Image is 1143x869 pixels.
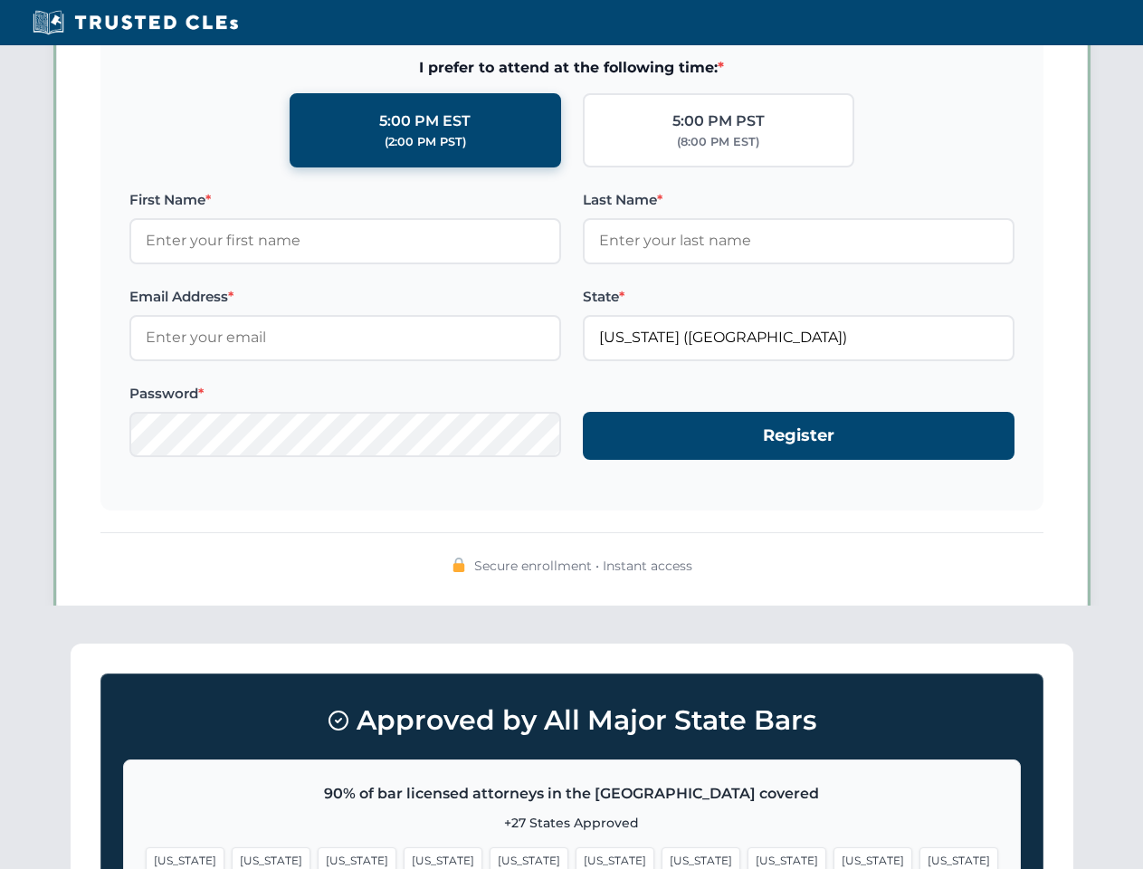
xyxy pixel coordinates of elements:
[129,315,561,360] input: Enter your email
[583,286,1014,308] label: State
[677,133,759,151] div: (8:00 PM EST)
[146,813,998,833] p: +27 States Approved
[583,315,1014,360] input: Florida (FL)
[385,133,466,151] div: (2:00 PM PST)
[129,383,561,405] label: Password
[129,56,1014,80] span: I prefer to attend at the following time:
[123,696,1021,745] h3: Approved by All Major State Bars
[583,218,1014,263] input: Enter your last name
[379,110,471,133] div: 5:00 PM EST
[474,556,692,576] span: Secure enrollment • Instant access
[146,782,998,806] p: 90% of bar licensed attorneys in the [GEOGRAPHIC_DATA] covered
[672,110,765,133] div: 5:00 PM PST
[583,189,1014,211] label: Last Name
[27,9,243,36] img: Trusted CLEs
[452,558,466,572] img: 🔒
[129,189,561,211] label: First Name
[129,286,561,308] label: Email Address
[583,412,1014,460] button: Register
[129,218,561,263] input: Enter your first name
